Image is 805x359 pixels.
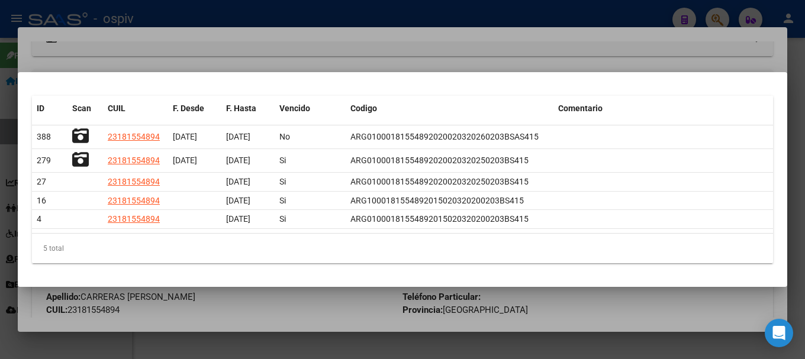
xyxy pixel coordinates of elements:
[108,104,125,113] span: CUIL
[553,96,773,121] datatable-header-cell: Comentario
[350,177,529,186] span: ARG01000181554892020020320250203BS415
[226,196,250,205] span: [DATE]
[173,104,204,113] span: F. Desde
[108,132,160,141] span: 23181554894
[37,196,46,205] span: 16
[226,177,250,186] span: [DATE]
[108,214,160,224] span: 23181554894
[37,156,51,165] span: 279
[279,156,286,165] span: Si
[226,214,250,224] span: [DATE]
[37,132,51,141] span: 388
[72,104,91,113] span: Scan
[108,196,160,205] span: 23181554894
[108,177,160,186] span: 23181554894
[350,156,529,165] span: ARG01000181554892020020320250203BS415
[350,104,377,113] span: Codigo
[558,104,603,113] span: Comentario
[275,96,346,121] datatable-header-cell: Vencido
[279,177,286,186] span: Si
[32,234,773,263] div: 5 total
[226,156,250,165] span: [DATE]
[765,319,793,347] div: Open Intercom Messenger
[103,96,168,121] datatable-header-cell: CUIL
[350,196,524,205] span: ARG1000181554892015020320200203BS415
[37,177,46,186] span: 27
[226,104,256,113] span: F. Hasta
[279,132,290,141] span: No
[32,96,67,121] datatable-header-cell: ID
[226,132,250,141] span: [DATE]
[67,96,103,121] datatable-header-cell: Scan
[350,214,529,224] span: ARG01000181554892015020320200203BS415
[173,156,197,165] span: [DATE]
[279,104,310,113] span: Vencido
[346,96,553,121] datatable-header-cell: Codigo
[37,104,44,113] span: ID
[279,214,286,224] span: Si
[279,196,286,205] span: Si
[173,132,197,141] span: [DATE]
[108,156,160,165] span: 23181554894
[221,96,275,121] datatable-header-cell: F. Hasta
[168,96,221,121] datatable-header-cell: F. Desde
[350,132,539,141] span: ARG01000181554892020020320260203BSAS415
[37,214,41,224] span: 4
